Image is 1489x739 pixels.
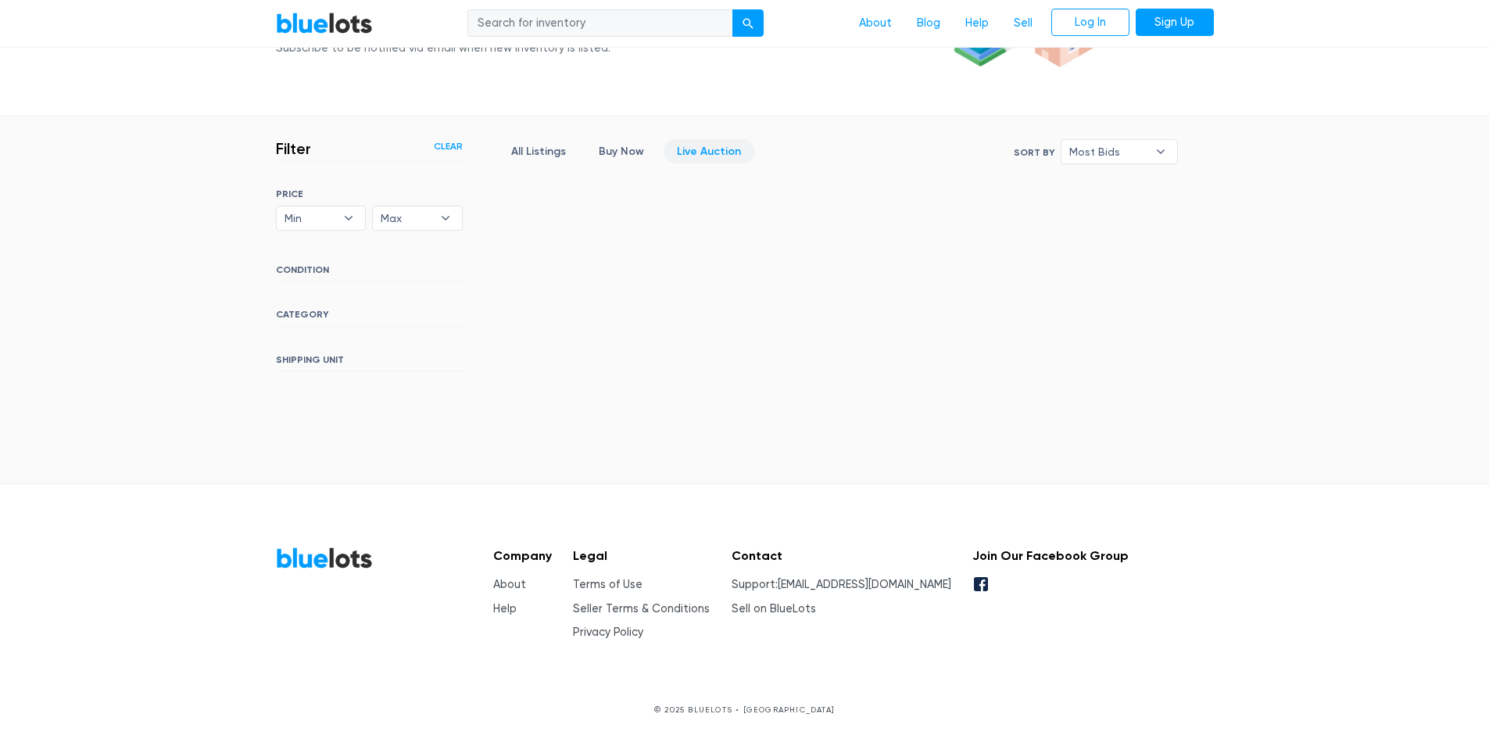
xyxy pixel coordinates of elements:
[332,206,365,230] b: ▾
[585,139,657,163] a: Buy Now
[429,206,462,230] b: ▾
[498,139,579,163] a: All Listings
[953,9,1001,38] a: Help
[778,578,951,591] a: [EMAIL_ADDRESS][DOMAIN_NAME]
[732,576,951,594] li: Support:
[1136,9,1214,37] a: Sign Up
[847,9,904,38] a: About
[573,626,643,639] a: Privacy Policy
[664,139,754,163] a: Live Auction
[732,548,951,563] h5: Contact
[732,602,816,615] a: Sell on BlueLots
[276,40,615,57] div: Subscribe to be notified via email when new inventory is listed.
[276,354,463,371] h6: SHIPPING UNIT
[285,206,336,230] span: Min
[1069,140,1147,163] span: Most Bids
[1014,145,1054,160] label: Sort By
[1001,9,1045,38] a: Sell
[276,12,373,34] a: BlueLots
[276,264,463,282] h6: CONDITION
[276,139,311,158] h3: Filter
[493,578,526,591] a: About
[276,547,373,569] a: BlueLots
[276,309,463,326] h6: CATEGORY
[276,188,463,199] h6: PRICE
[493,602,517,615] a: Help
[573,548,710,563] h5: Legal
[276,704,1214,716] p: © 2025 BLUELOTS • [GEOGRAPHIC_DATA]
[573,602,710,615] a: Seller Terms & Conditions
[972,548,1129,563] h5: Join Our Facebook Group
[434,139,463,153] a: Clear
[381,206,432,230] span: Max
[1144,140,1177,163] b: ▾
[904,9,953,38] a: Blog
[1051,9,1129,37] a: Log In
[573,578,642,591] a: Terms of Use
[467,9,733,38] input: Search for inventory
[493,548,552,563] h5: Company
